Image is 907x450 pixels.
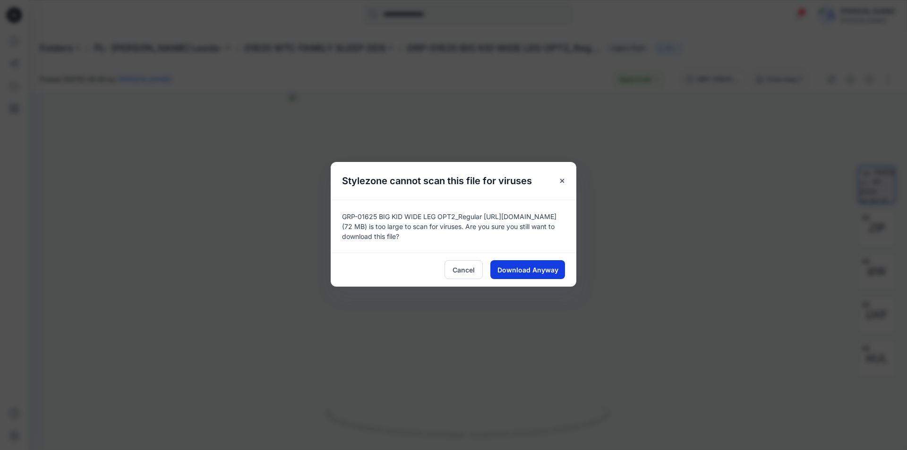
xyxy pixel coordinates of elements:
button: Download Anyway [490,260,565,279]
h5: Stylezone cannot scan this file for viruses [331,162,543,200]
span: Download Anyway [497,265,558,275]
div: GRP-01625 BIG KID WIDE LEG OPT2_Regular [URL][DOMAIN_NAME] (72 MB) is too large to scan for virus... [331,200,576,253]
button: Close [554,172,571,189]
button: Cancel [445,260,483,279]
span: Cancel [453,265,475,275]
